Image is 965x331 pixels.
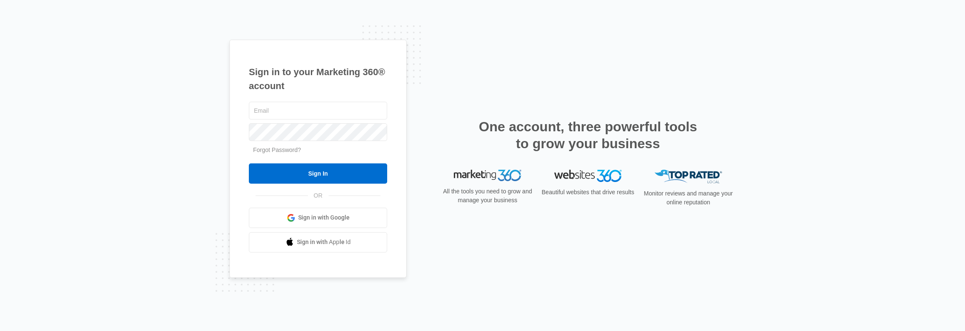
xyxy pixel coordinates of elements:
[541,188,635,197] p: Beautiful websites that drive results
[476,118,700,152] h2: One account, three powerful tools to grow your business
[297,238,351,247] span: Sign in with Apple Id
[641,189,736,207] p: Monitor reviews and manage your online reputation
[249,208,387,228] a: Sign in with Google
[249,163,387,184] input: Sign In
[440,187,535,205] p: All the tools you need to grow and manage your business
[454,170,521,182] img: Marketing 360
[249,65,387,93] h1: Sign in to your Marketing 360® account
[554,170,622,182] img: Websites 360
[308,191,329,200] span: OR
[249,102,387,119] input: Email
[655,170,722,184] img: Top Rated Local
[249,232,387,252] a: Sign in with Apple Id
[253,147,301,153] a: Forgot Password?
[298,213,350,222] span: Sign in with Google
